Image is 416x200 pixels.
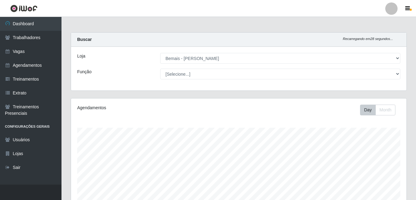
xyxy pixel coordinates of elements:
[77,69,92,75] label: Função
[360,105,376,115] button: Day
[360,105,400,115] div: Toolbar with button groups
[375,105,395,115] button: Month
[10,5,38,12] img: CoreUI Logo
[343,37,393,41] i: Recarregando em 28 segundos...
[77,53,85,59] label: Loja
[360,105,395,115] div: First group
[77,37,92,42] strong: Buscar
[77,105,206,111] div: Agendamentos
